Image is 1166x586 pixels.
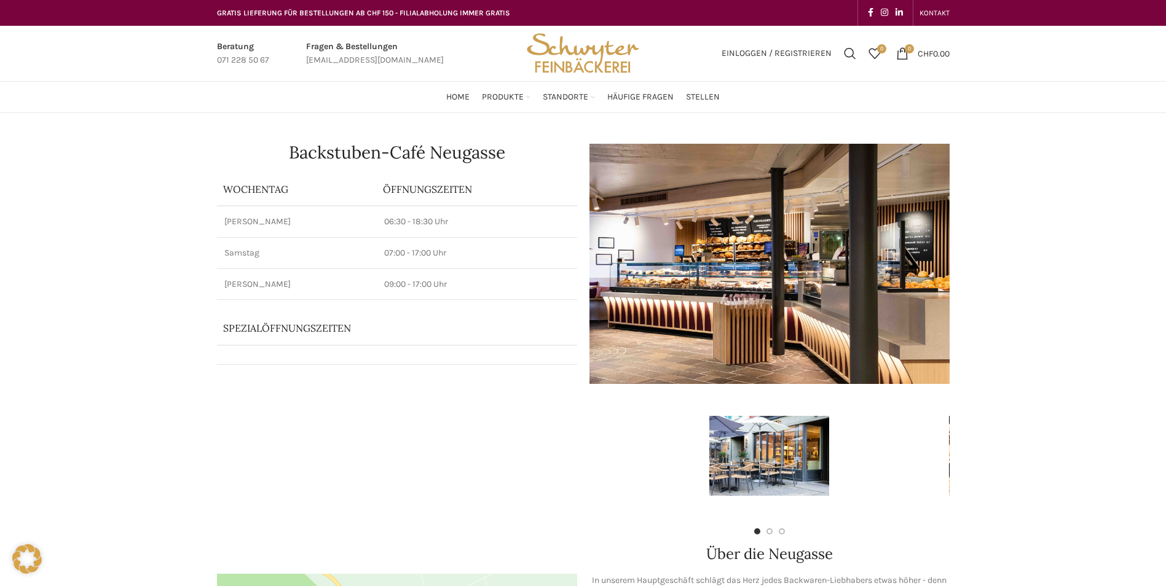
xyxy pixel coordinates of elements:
[862,41,887,66] div: Meine Wunschliste
[482,85,530,109] a: Produkte
[913,1,956,25] div: Secondary navigation
[766,528,773,534] li: Go to slide 2
[864,4,877,21] a: Facebook social link
[949,416,1069,496] img: schwyter-10
[217,9,510,17] span: GRATIS LIEFERUNG FÜR BESTELLUNGEN AB CHF 150 - FILIALABHOLUNG IMMER GRATIS
[890,41,956,66] a: 0 CHF0.00
[446,92,470,103] span: Home
[543,85,595,109] a: Standorte
[446,85,470,109] a: Home
[877,4,892,21] a: Instagram social link
[918,48,950,58] bdi: 0.00
[829,416,949,496] img: schwyter-12
[905,44,914,53] span: 0
[384,247,570,259] p: 07:00 - 17:00 Uhr
[686,92,720,103] span: Stellen
[589,547,950,561] h2: Über die Neugasse
[715,41,838,66] a: Einloggen / Registrieren
[920,1,950,25] a: KONTAKT
[384,216,570,228] p: 06:30 - 18:30 Uhr
[779,528,785,534] li: Go to slide 3
[217,40,269,68] a: Infobox link
[918,48,933,58] span: CHF
[383,182,571,196] p: ÖFFNUNGSZEITEN
[686,85,720,109] a: Stellen
[217,144,577,161] h1: Backstuben-Café Neugasse
[223,321,537,335] p: Spezialöffnungszeiten
[607,92,674,103] span: Häufige Fragen
[920,9,950,17] span: KONTAKT
[862,41,887,66] a: 0
[949,396,1069,516] div: 4 / 7
[589,396,709,516] div: 1 / 7
[722,49,832,58] span: Einloggen / Registrieren
[543,92,588,103] span: Standorte
[211,85,956,109] div: Main navigation
[224,278,369,291] p: [PERSON_NAME]
[892,4,907,21] a: Linkedin social link
[306,40,444,68] a: Infobox link
[709,416,829,496] img: schwyter-61
[522,26,643,81] img: Bäckerei Schwyter
[223,182,371,196] p: Wochentag
[838,41,862,66] a: Suchen
[607,85,674,109] a: Häufige Fragen
[384,278,570,291] p: 09:00 - 17:00 Uhr
[522,47,643,58] a: Site logo
[754,528,760,534] li: Go to slide 1
[877,44,886,53] span: 0
[709,396,829,516] div: 2 / 7
[224,216,369,228] p: [PERSON_NAME]
[829,396,949,516] div: 3 / 7
[224,247,369,259] p: Samstag
[589,416,709,496] img: schwyter-17
[482,92,524,103] span: Produkte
